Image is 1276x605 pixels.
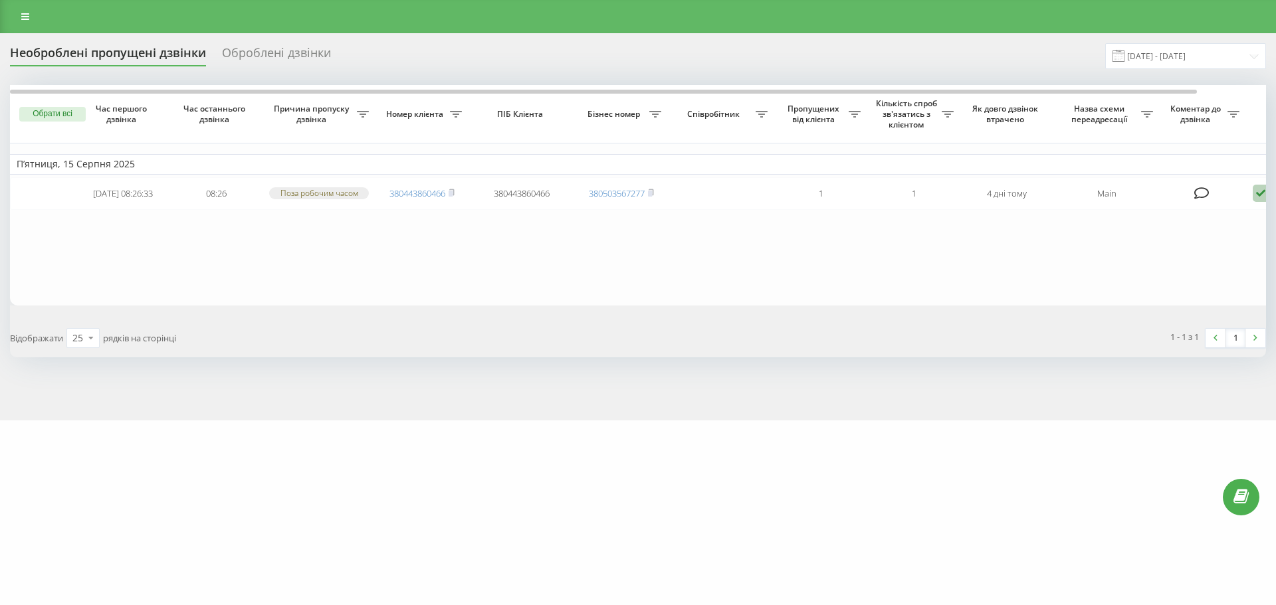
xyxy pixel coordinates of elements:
[867,177,960,210] td: 1
[781,104,849,124] span: Пропущених від клієнта
[971,104,1043,124] span: Як довго дзвінок втрачено
[72,331,83,345] div: 25
[269,104,357,124] span: Причина пропуску дзвінка
[1166,104,1227,124] span: Коментар до дзвінка
[222,46,331,66] div: Оброблені дзвінки
[675,109,756,120] span: Співробітник
[469,177,575,210] td: 380443860466
[103,332,176,344] span: рядків на сторінці
[874,98,942,130] span: Кількість спроб зв'язатись з клієнтом
[589,187,645,199] a: 380503567277
[19,107,86,122] button: Обрати всі
[169,177,263,210] td: 08:26
[180,104,252,124] span: Час останнього дзвінка
[10,332,63,344] span: Відображати
[87,104,159,124] span: Час першого дзвінка
[1170,330,1199,343] div: 1 - 1 з 1
[389,187,445,199] a: 380443860466
[774,177,867,210] td: 1
[76,177,169,210] td: [DATE] 08:26:33
[582,109,649,120] span: Бізнес номер
[1053,177,1160,210] td: Main
[1060,104,1141,124] span: Назва схеми переадресації
[480,109,564,120] span: ПІБ Клієнта
[382,109,450,120] span: Номер клієнта
[1225,329,1245,347] a: 1
[269,187,369,199] div: Поза робочим часом
[10,46,206,66] div: Необроблені пропущені дзвінки
[960,177,1053,210] td: 4 дні тому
